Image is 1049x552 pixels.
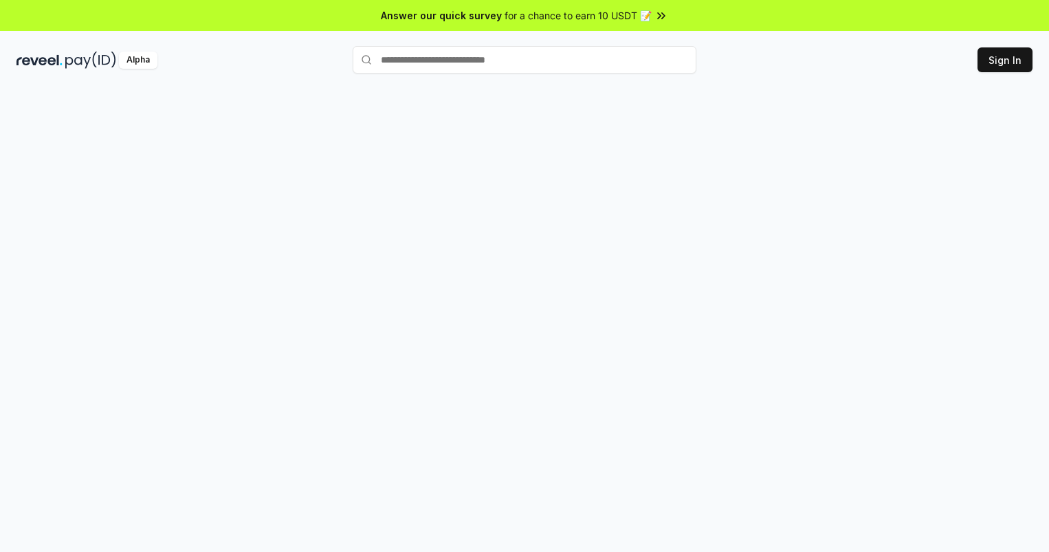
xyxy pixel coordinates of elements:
img: reveel_dark [16,52,63,69]
img: pay_id [65,52,116,69]
button: Sign In [978,47,1033,72]
span: for a chance to earn 10 USDT 📝 [505,8,652,23]
div: Alpha [119,52,157,69]
span: Answer our quick survey [381,8,502,23]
